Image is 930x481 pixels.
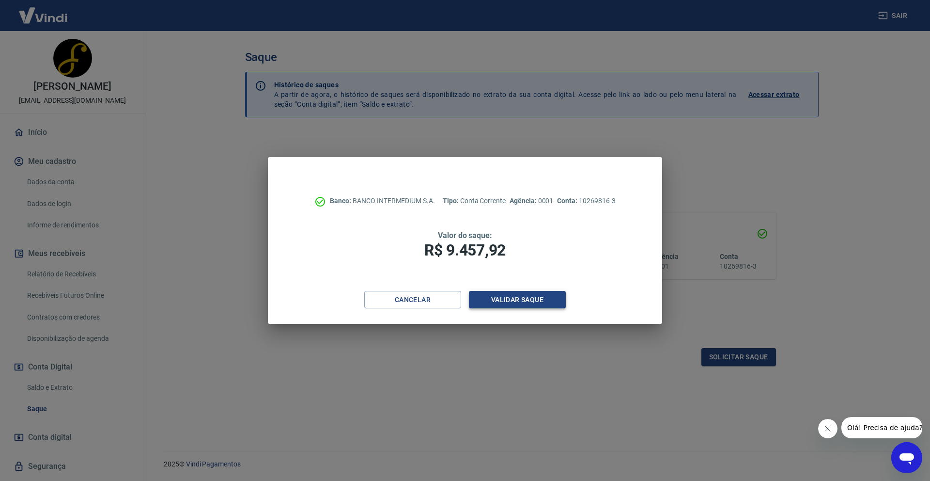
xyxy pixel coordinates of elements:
[557,197,579,205] span: Conta:
[424,241,506,259] span: R$ 9.457,92
[891,442,922,473] iframe: Button to launch messaging window
[469,291,566,309] button: Validar saque
[443,197,460,205] span: Tipo:
[364,291,461,309] button: Cancelar
[443,196,506,206] p: Conta Corrente
[6,7,81,15] span: Olá! Precisa de ajuda?
[510,196,553,206] p: 0001
[818,419,837,438] iframe: Close message
[330,196,435,206] p: BANCO INTERMEDIUM S.A.
[330,197,353,205] span: Banco:
[438,231,492,240] span: Valor do saque:
[510,197,538,205] span: Agência:
[841,417,922,438] iframe: Message from company
[557,196,615,206] p: 10269816-3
